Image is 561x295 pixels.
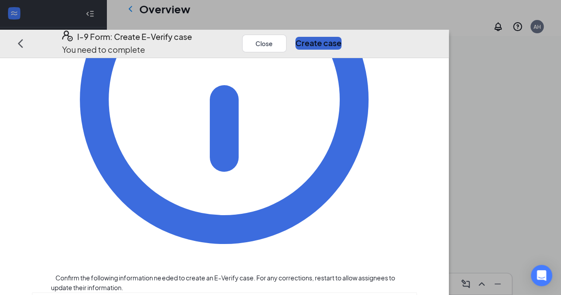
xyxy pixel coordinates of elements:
h4: I-9 Form: Create E-Verify case [77,31,192,43]
p: You need to complete [62,43,192,55]
button: Create case [295,37,341,49]
button: Close [242,34,286,52]
div: Open Intercom Messenger [531,265,552,286]
span: Confirm the following information needed to create an E-Verify case. For any corrections, restart... [51,274,395,291]
svg: FormI9EVerifyIcon [62,31,73,41]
